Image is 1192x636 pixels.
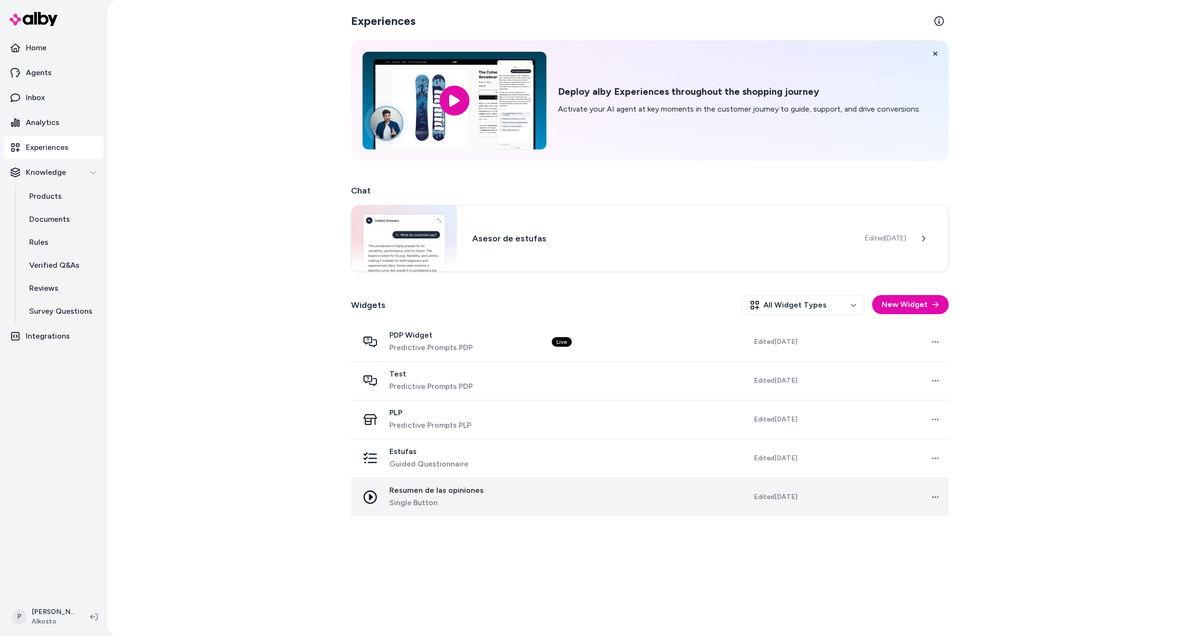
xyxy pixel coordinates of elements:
[865,234,906,243] span: Edited [DATE]
[20,231,103,254] a: Rules
[32,607,75,617] p: [PERSON_NAME]
[29,191,62,202] p: Products
[754,376,797,386] span: Edited [DATE]
[4,136,103,159] a: Experiences
[20,185,103,208] a: Products
[351,13,416,29] h2: Experiences
[26,330,70,342] p: Integrations
[26,142,68,153] p: Experiences
[389,447,468,456] span: Estufas
[558,86,920,98] h2: Deploy alby Experiences throughout the shopping journey
[10,12,57,26] img: alby Logo
[4,61,103,84] a: Agents
[389,408,471,418] span: PLP
[29,283,58,294] p: Reviews
[26,167,66,178] p: Knowledge
[11,609,27,625] span: P
[352,205,457,272] img: Chat widget
[389,330,473,340] span: PDP Widget
[389,486,484,495] span: Resumen de las opiniones
[26,42,46,54] p: Home
[4,325,103,348] a: Integrations
[472,232,849,245] h3: Asesor de estufas
[20,277,103,300] a: Reviews
[26,117,59,128] p: Analytics
[29,237,48,248] p: Rules
[389,497,484,509] span: Single Button
[351,205,949,272] a: Chat widgetAsesor de estufasEdited[DATE]
[872,295,949,314] button: New Widget
[26,67,52,79] p: Agents
[552,337,572,347] div: Live
[389,420,471,431] span: Predictive Prompts PLP
[26,92,45,103] p: Inbox
[742,295,864,315] button: All Widget Types
[4,161,103,184] button: Knowledge
[389,369,473,379] span: Test
[754,415,797,424] span: Edited [DATE]
[32,617,75,626] span: Alkosto
[6,602,82,632] button: P[PERSON_NAME]Alkosto
[558,103,920,115] p: Activate your AI agent at key moments in the customer journey to guide, support, and drive conver...
[389,381,473,392] span: Predictive Prompts PDP
[754,337,797,347] span: Edited [DATE]
[20,300,103,323] a: Survey Questions
[389,342,473,353] span: Predictive Prompts PDP
[389,458,468,470] span: Guided Questionnaire
[351,184,949,197] h2: Chat
[20,208,103,231] a: Documents
[754,454,797,463] span: Edited [DATE]
[29,306,92,317] p: Survey Questions
[20,254,103,277] a: Verified Q&As
[351,298,386,312] h2: Widgets
[4,36,103,59] a: Home
[29,214,70,225] p: Documents
[754,492,797,502] span: Edited [DATE]
[4,86,103,109] a: Inbox
[29,260,79,271] p: Verified Q&As
[4,111,103,134] a: Analytics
